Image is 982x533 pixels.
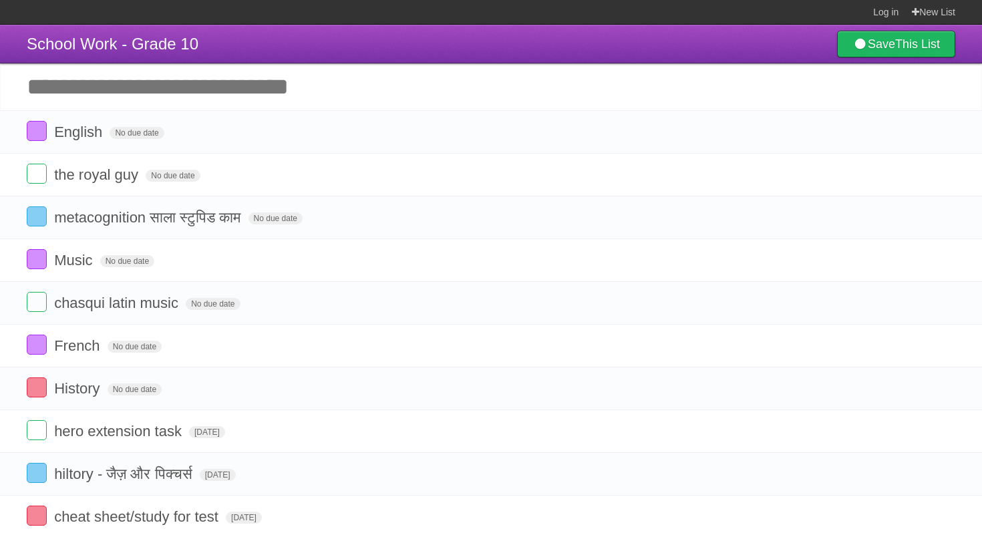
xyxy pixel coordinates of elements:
span: Music [54,252,96,269]
label: Done [27,506,47,526]
span: No due date [186,298,240,310]
label: Done [27,121,47,141]
span: No due date [108,341,162,353]
span: chasqui latin music [54,295,182,311]
span: No due date [108,383,162,395]
span: [DATE] [200,469,236,481]
b: This List [895,37,940,51]
label: Done [27,377,47,397]
span: cheat sheet/study for test [54,508,222,525]
span: French [54,337,103,354]
span: School Work - Grade 10 [27,35,198,53]
label: Done [27,206,47,226]
label: Done [27,164,47,184]
span: History [54,380,103,397]
span: No due date [110,127,164,139]
label: Done [27,420,47,440]
span: the royal guy [54,166,142,183]
span: No due date [146,170,200,182]
span: hero extension task [54,423,185,439]
span: No due date [249,212,303,224]
label: Done [27,335,47,355]
span: hiltory - जैज़ और पिक्चर्स [54,466,195,482]
span: English [54,124,106,140]
label: Done [27,463,47,483]
label: Done [27,292,47,312]
span: [DATE] [189,426,225,438]
span: [DATE] [226,512,262,524]
label: Done [27,249,47,269]
span: metacognition साला स्टुपिड काम [54,209,244,226]
span: No due date [100,255,154,267]
a: SaveThis List [837,31,955,57]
